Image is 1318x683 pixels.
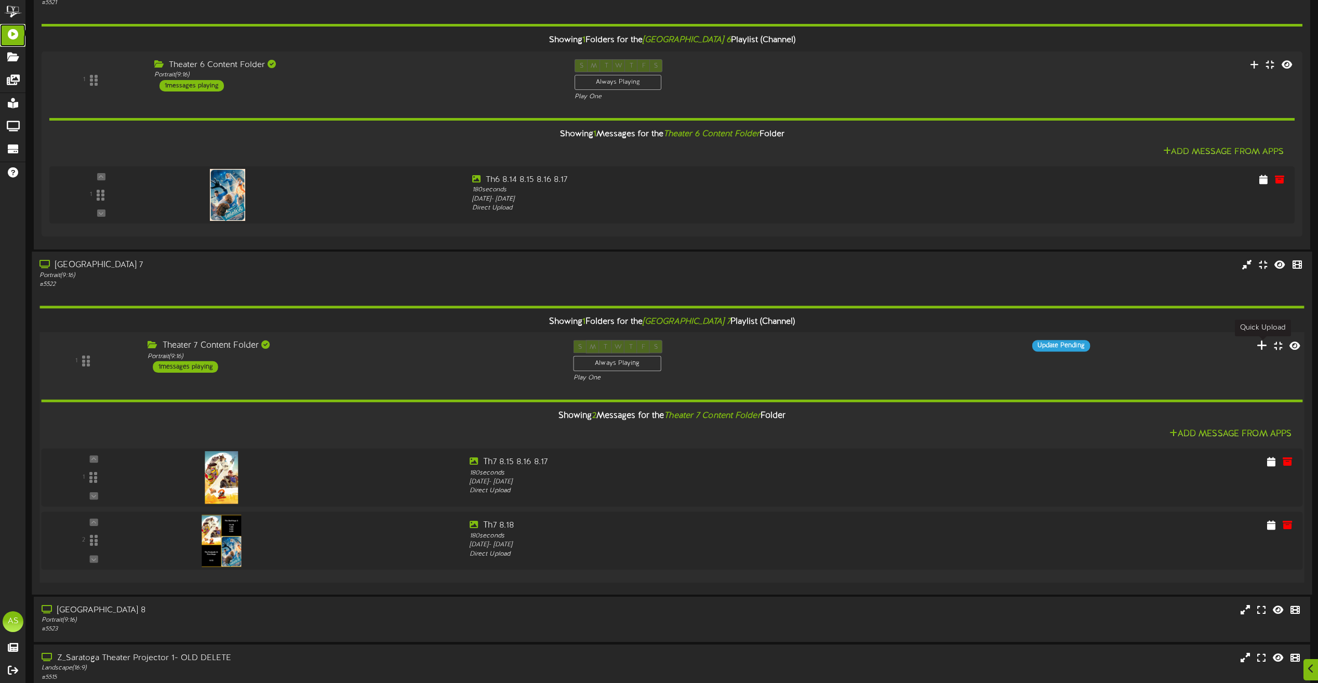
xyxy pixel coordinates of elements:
[32,311,1312,333] div: Showing Folders for the Playlist (Channel)
[643,317,730,326] i: [GEOGRAPHIC_DATA] 7
[470,468,979,477] div: 180 seconds
[42,652,558,664] div: Z_Saratoga Theater Projector 1- OLD DELETE
[42,123,1302,146] div: Showing Messages for the Folder
[39,271,557,280] div: Portrait ( 9:16 )
[205,451,238,504] img: e30b1c04-8969-4a2a-97b5-6a4a7591ea98.jpg
[643,35,731,45] i: [GEOGRAPHIC_DATA] 6
[575,75,661,90] div: Always Playing
[470,477,979,486] div: [DATE] - [DATE]
[1160,146,1287,159] button: Add Message From Apps
[470,519,979,531] div: Th7 8.18
[664,411,760,421] i: Theater 7 Content Folder
[582,317,585,326] span: 1
[154,71,559,80] div: Portrait ( 9:16 )
[148,352,557,361] div: Portrait ( 9:16 )
[42,664,558,673] div: Landscape ( 16:9 )
[472,174,976,186] div: Th6 8.14 8.15 8.16 8.17
[1032,340,1089,351] div: Update Pending
[154,59,559,71] div: Theater 6 Content Folder
[33,405,1311,427] div: Showing Messages for the Folder
[592,411,596,421] span: 2
[3,611,23,632] div: AS
[472,195,976,204] div: [DATE] - [DATE]
[574,374,877,383] div: Play One
[42,673,558,682] div: # 5515
[582,35,585,45] span: 1
[159,80,224,91] div: 1 messages playing
[470,456,979,468] div: Th7 8.15 8.16 8.17
[42,625,558,634] div: # 5523
[472,204,976,213] div: Direct Upload
[470,531,979,540] div: 180 seconds
[39,280,557,289] div: # 5522
[202,514,242,567] img: b74cc873-dbe8-46d5-b460-24857e99389d.jpg
[593,129,596,139] span: 1
[42,616,558,625] div: Portrait ( 9:16 )
[470,487,979,495] div: Direct Upload
[574,356,661,371] div: Always Playing
[470,549,979,558] div: Direct Upload
[34,29,1310,51] div: Showing Folders for the Playlist (Channel)
[39,259,557,271] div: [GEOGRAPHIC_DATA] 7
[470,541,979,549] div: [DATE] - [DATE]
[153,361,218,372] div: 1 messages playing
[575,93,874,101] div: Play One
[148,340,557,352] div: Theater 7 Content Folder
[472,186,976,194] div: 180 seconds
[210,169,245,221] img: 83c773b4-b4e7-43df-9bb9-a3ad0394cb79.jpg
[663,129,760,139] i: Theater 6 Content Folder
[1166,427,1295,440] button: Add Message From Apps
[42,605,558,616] div: [GEOGRAPHIC_DATA] 8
